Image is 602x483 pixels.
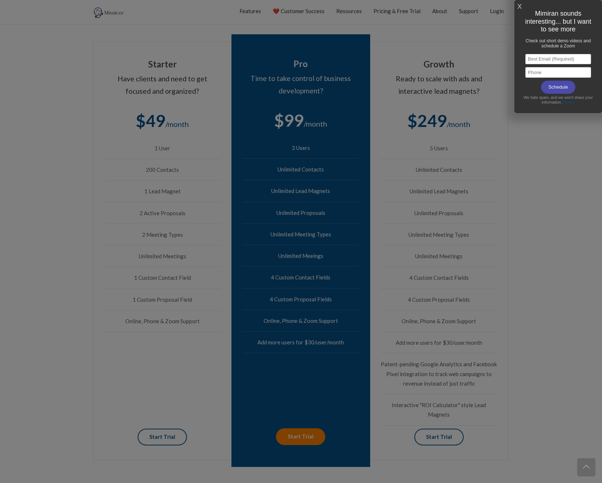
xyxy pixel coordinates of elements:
[522,8,594,36] h1: Mimiran sounds interesting... but I want to see more
[517,1,522,13] a: X
[562,100,575,104] a: Privacy
[522,94,595,106] div: We hate spam, and we won't share your information.
[525,67,591,78] input: Phone
[541,81,575,94] input: Schedule
[522,36,594,51] h1: Check out short demo videos and schedule a Zoom
[525,54,591,65] input: Best Email (Required)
